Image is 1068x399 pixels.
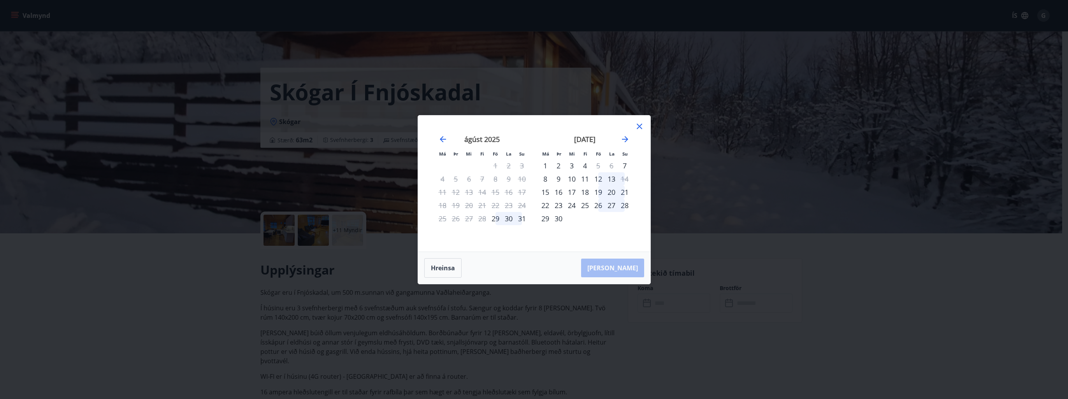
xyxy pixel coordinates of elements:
td: Choose laugardagur, 27. september 2025 as your check-in date. It’s available. [605,199,618,212]
div: 10 [565,172,578,185]
td: Choose sunnudagur, 31. ágúst 2025 as your check-in date. It’s available. [515,212,529,225]
div: 19 [592,185,605,199]
div: 31 [515,212,529,225]
td: Not available. föstudagur, 22. ágúst 2025 [489,199,502,212]
td: Choose sunnudagur, 28. september 2025 as your check-in date. It’s available. [618,199,631,212]
div: 20 [605,185,618,199]
div: 11 [578,172,592,185]
td: Not available. fimmtudagur, 14. ágúst 2025 [476,185,489,199]
div: 3 [565,159,578,172]
td: Choose þriðjudagur, 30. september 2025 as your check-in date. It’s available. [552,212,565,225]
td: Choose laugardagur, 13. september 2025 as your check-in date. It’s available. [605,172,618,185]
div: 23 [552,199,565,212]
div: Aðeins innritun í boði [618,159,631,172]
td: Choose föstudagur, 26. september 2025 as your check-in date. It’s available. [592,199,605,212]
td: Choose mánudagur, 8. september 2025 as your check-in date. It’s available. [539,172,552,185]
td: Choose þriðjudagur, 16. september 2025 as your check-in date. It’s available. [552,185,565,199]
td: Choose mánudagur, 22. september 2025 as your check-in date. It’s available. [539,199,552,212]
td: Choose föstudagur, 19. september 2025 as your check-in date. It’s available. [592,185,605,199]
td: Choose mánudagur, 29. september 2025 as your check-in date. It’s available. [539,212,552,225]
div: 30 [502,212,515,225]
td: Choose föstudagur, 29. ágúst 2025 as your check-in date. It’s available. [489,212,502,225]
div: 24 [565,199,578,212]
div: 2 [552,159,565,172]
td: Choose fimmtudagur, 25. september 2025 as your check-in date. It’s available. [578,199,592,212]
div: Calendar [427,125,641,242]
div: 30 [552,212,565,225]
td: Choose miðvikudagur, 10. september 2025 as your check-in date. It’s available. [565,172,578,185]
td: Not available. þriðjudagur, 12. ágúst 2025 [449,185,462,199]
td: Not available. fimmtudagur, 28. ágúst 2025 [476,212,489,225]
small: La [609,151,615,157]
td: Choose fimmtudagur, 18. september 2025 as your check-in date. It’s available. [578,185,592,199]
div: 28 [618,199,631,212]
td: Choose sunnudagur, 21. september 2025 as your check-in date. It’s available. [618,185,631,199]
strong: ágúst 2025 [464,135,500,144]
td: Choose miðvikudagur, 24. september 2025 as your check-in date. It’s available. [565,199,578,212]
div: 12 [592,172,605,185]
td: Not available. mánudagur, 4. ágúst 2025 [436,172,449,185]
td: Not available. mánudagur, 18. ágúst 2025 [436,199,449,212]
div: 21 [618,185,631,199]
td: Not available. sunnudagur, 3. ágúst 2025 [515,159,529,172]
td: Not available. laugardagur, 2. ágúst 2025 [502,159,515,172]
small: Má [439,151,446,157]
div: 1 [539,159,552,172]
td: Not available. mánudagur, 11. ágúst 2025 [436,185,449,199]
small: Þr [453,151,458,157]
div: 29 [539,212,552,225]
div: 8 [539,172,552,185]
td: Not available. sunnudagur, 14. september 2025 [618,172,631,185]
td: Not available. föstudagur, 1. ágúst 2025 [489,159,502,172]
td: Not available. sunnudagur, 10. ágúst 2025 [515,172,529,185]
div: Move forward to switch to the next month. [620,135,630,144]
div: 26 [592,199,605,212]
div: 4 [578,159,592,172]
td: Not available. föstudagur, 15. ágúst 2025 [489,185,502,199]
td: Choose þriðjudagur, 23. september 2025 as your check-in date. It’s available. [552,199,565,212]
td: Choose laugardagur, 20. september 2025 as your check-in date. It’s available. [605,185,618,199]
small: Má [542,151,549,157]
td: Not available. föstudagur, 8. ágúst 2025 [489,172,502,185]
strong: [DATE] [574,135,595,144]
small: Fi [480,151,484,157]
small: Fi [583,151,587,157]
div: Aðeins útritun í boði [592,159,605,172]
div: 27 [605,199,618,212]
td: Not available. föstudagur, 5. september 2025 [592,159,605,172]
td: Choose mánudagur, 15. september 2025 as your check-in date. It’s available. [539,185,552,199]
small: Fö [493,151,498,157]
td: Not available. fimmtudagur, 7. ágúst 2025 [476,172,489,185]
td: Not available. miðvikudagur, 6. ágúst 2025 [462,172,476,185]
td: Not available. laugardagur, 23. ágúst 2025 [502,199,515,212]
small: Fö [596,151,601,157]
td: Not available. laugardagur, 16. ágúst 2025 [502,185,515,199]
small: Su [519,151,525,157]
td: Not available. laugardagur, 6. september 2025 [605,159,618,172]
td: Choose fimmtudagur, 11. september 2025 as your check-in date. It’s available. [578,172,592,185]
td: Not available. miðvikudagur, 27. ágúst 2025 [462,212,476,225]
div: 13 [605,172,618,185]
small: La [506,151,511,157]
td: Not available. fimmtudagur, 21. ágúst 2025 [476,199,489,212]
td: Choose miðvikudagur, 17. september 2025 as your check-in date. It’s available. [565,185,578,199]
div: 22 [539,199,552,212]
small: Mi [569,151,575,157]
small: Þr [557,151,561,157]
small: Mi [466,151,472,157]
td: Choose laugardagur, 30. ágúst 2025 as your check-in date. It’s available. [502,212,515,225]
div: 17 [565,185,578,199]
small: Su [622,151,628,157]
td: Not available. mánudagur, 25. ágúst 2025 [436,212,449,225]
td: Not available. laugardagur, 9. ágúst 2025 [502,172,515,185]
td: Not available. sunnudagur, 17. ágúst 2025 [515,185,529,199]
td: Choose sunnudagur, 7. september 2025 as your check-in date. It’s available. [618,159,631,172]
td: Choose þriðjudagur, 2. september 2025 as your check-in date. It’s available. [552,159,565,172]
td: Not available. miðvikudagur, 20. ágúst 2025 [462,199,476,212]
td: Choose miðvikudagur, 3. september 2025 as your check-in date. It’s available. [565,159,578,172]
td: Not available. þriðjudagur, 26. ágúst 2025 [449,212,462,225]
td: Choose mánudagur, 1. september 2025 as your check-in date. It’s available. [539,159,552,172]
div: 16 [552,185,565,199]
td: Not available. þriðjudagur, 5. ágúst 2025 [449,172,462,185]
td: Choose föstudagur, 12. september 2025 as your check-in date. It’s available. [592,172,605,185]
